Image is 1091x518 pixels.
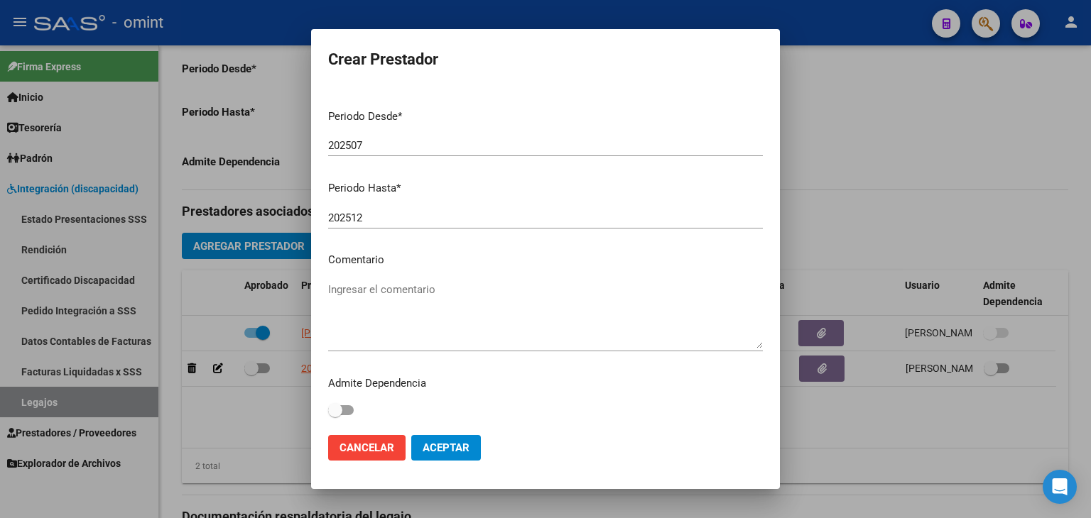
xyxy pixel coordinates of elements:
[328,435,406,461] button: Cancelar
[411,435,481,461] button: Aceptar
[328,180,763,197] p: Periodo Hasta
[328,252,763,268] p: Comentario
[423,441,469,454] span: Aceptar
[328,46,763,73] h2: Crear Prestador
[340,441,394,454] span: Cancelar
[328,375,763,392] p: Admite Dependencia
[1043,470,1077,504] div: Open Intercom Messenger
[328,109,763,125] p: Periodo Desde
